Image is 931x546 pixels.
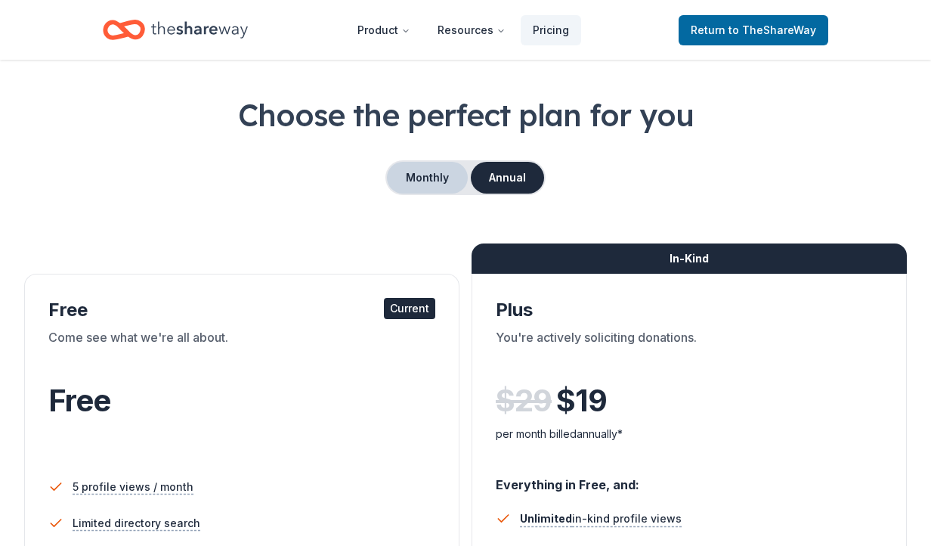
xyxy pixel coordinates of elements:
[691,21,816,39] span: Return
[556,380,607,422] span: $ 19
[73,478,193,496] span: 5 profile views / month
[728,23,816,36] span: to TheShareWay
[520,512,572,525] span: Unlimited
[425,15,518,45] button: Resources
[521,15,581,45] a: Pricing
[103,12,248,48] a: Home
[496,425,883,443] div: per month billed annually*
[496,328,883,371] div: You're actively soliciting donations.
[48,298,435,322] div: Free
[48,382,110,419] span: Free
[496,298,883,322] div: Plus
[679,15,828,45] a: Returnto TheShareWay
[345,12,581,48] nav: Main
[387,162,468,194] button: Monthly
[73,514,200,532] span: Limited directory search
[472,244,907,274] div: In-Kind
[384,298,435,319] div: Current
[48,328,435,371] div: Come see what we're all about.
[345,15,422,45] button: Product
[471,162,544,194] button: Annual
[520,512,682,525] span: in-kind profile views
[24,94,907,136] h1: Choose the perfect plan for you
[496,463,883,495] div: Everything in Free, and:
